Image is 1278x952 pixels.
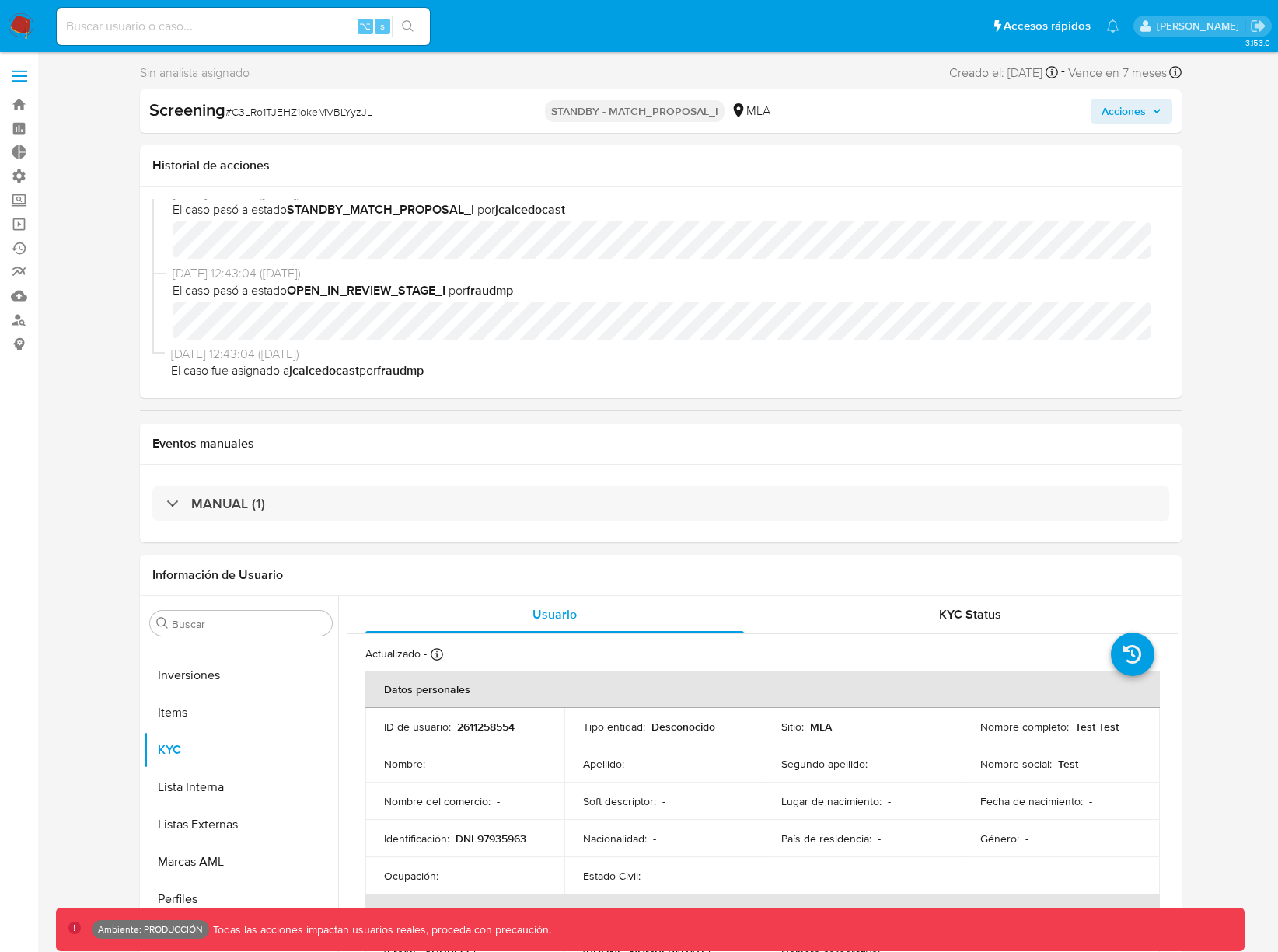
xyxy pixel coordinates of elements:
[1250,18,1266,34] a: Salir
[392,16,424,37] button: search-icon
[384,720,451,734] p: ID de usuario :
[583,757,624,771] p: Apellido :
[980,794,1083,808] p: Fecha de nacimiento :
[173,265,1163,282] span: [DATE] 12:43:04 ([DATE])
[466,281,513,299] b: fraudmp
[874,757,877,771] p: -
[365,671,1160,708] th: Datos personales
[171,362,1163,379] span: El caso fue asignado a por
[810,720,832,734] p: MLA
[497,794,500,808] p: -
[152,486,1169,521] div: MANUAL (1)
[144,731,338,769] button: KYC
[152,436,1169,452] h1: Eventos manuales
[384,794,491,808] p: Nombre del comercio :
[495,201,565,218] b: jcaicedocast
[1061,62,1065,83] span: -
[152,158,1169,173] h1: Historial de acciones
[980,720,1069,734] p: Nombre completo :
[980,832,1019,846] p: Género :
[287,201,474,218] b: STANDBY_MATCH_PROPOSAL_I
[384,869,438,883] p: Ocupación :
[173,282,1163,299] span: El caso pasó a estado por
[98,926,203,933] p: Ambiente: PRODUCCIÓN
[583,794,656,808] p: Soft descriptor :
[583,720,645,734] p: Tipo entidad :
[662,794,665,808] p: -
[57,16,430,37] input: Buscar usuario o caso...
[878,832,881,846] p: -
[583,869,641,883] p: Estado Civil :
[173,201,1163,218] span: El caso pasó a estado por
[191,495,265,512] h3: MANUAL (1)
[171,346,1163,363] span: [DATE] 12:43:04 ([DATE])
[1004,18,1091,34] span: Accesos rápidos
[653,832,656,846] p: -
[144,843,338,881] button: Marcas AML
[980,757,1052,771] p: Nombre social :
[939,605,1001,623] span: KYC Status
[731,103,770,120] div: MLA
[888,794,891,808] p: -
[1089,794,1092,808] p: -
[583,832,647,846] p: Nacionalidad :
[949,62,1058,83] div: Creado el: [DATE]
[144,769,338,806] button: Lista Interna
[781,794,882,808] p: Lugar de nacimiento :
[172,617,326,631] input: Buscar
[545,100,725,122] p: STANDBY - MATCH_PROPOSAL_I
[144,881,338,918] button: Perfiles
[380,19,385,33] span: s
[1058,757,1078,771] p: Test
[365,894,1160,932] th: Información de contacto
[431,757,435,771] p: -
[209,922,551,937] p: Todas las acciones impactan usuarios reales, proceda con precaución.
[289,361,359,379] b: jcaicedocast
[384,832,449,846] p: Identificación :
[365,647,427,661] p: Actualizado -
[225,104,372,120] span: # C3LRo1TJEHZ1okeMVBLYyzJL
[1106,19,1119,33] a: Notificaciones
[457,720,515,734] p: 2611258554
[287,281,445,299] b: OPEN_IN_REVIEW_STAGE_I
[445,869,448,883] p: -
[144,694,338,731] button: Items
[651,720,715,734] p: Desconocido
[1091,99,1172,124] button: Acciones
[456,832,526,846] p: DNI 97935963
[532,605,577,623] span: Usuario
[1025,832,1028,846] p: -
[781,832,871,846] p: País de residencia :
[1075,720,1119,734] p: Test Test
[1157,19,1245,33] p: joaquin.dolcemascolo@mercadolibre.com
[144,657,338,694] button: Inversiones
[144,806,338,843] button: Listas Externas
[359,19,371,33] span: ⌥
[781,720,804,734] p: Sitio :
[384,757,425,771] p: Nombre :
[149,97,225,122] b: Screening
[647,869,650,883] p: -
[781,757,868,771] p: Segundo apellido :
[377,361,424,379] b: fraudmp
[630,757,634,771] p: -
[1068,65,1167,82] span: Vence en 7 meses
[1102,99,1146,124] span: Acciones
[140,65,250,82] span: Sin analista asignado
[152,567,283,583] h1: Información de Usuario
[156,617,169,629] button: Buscar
